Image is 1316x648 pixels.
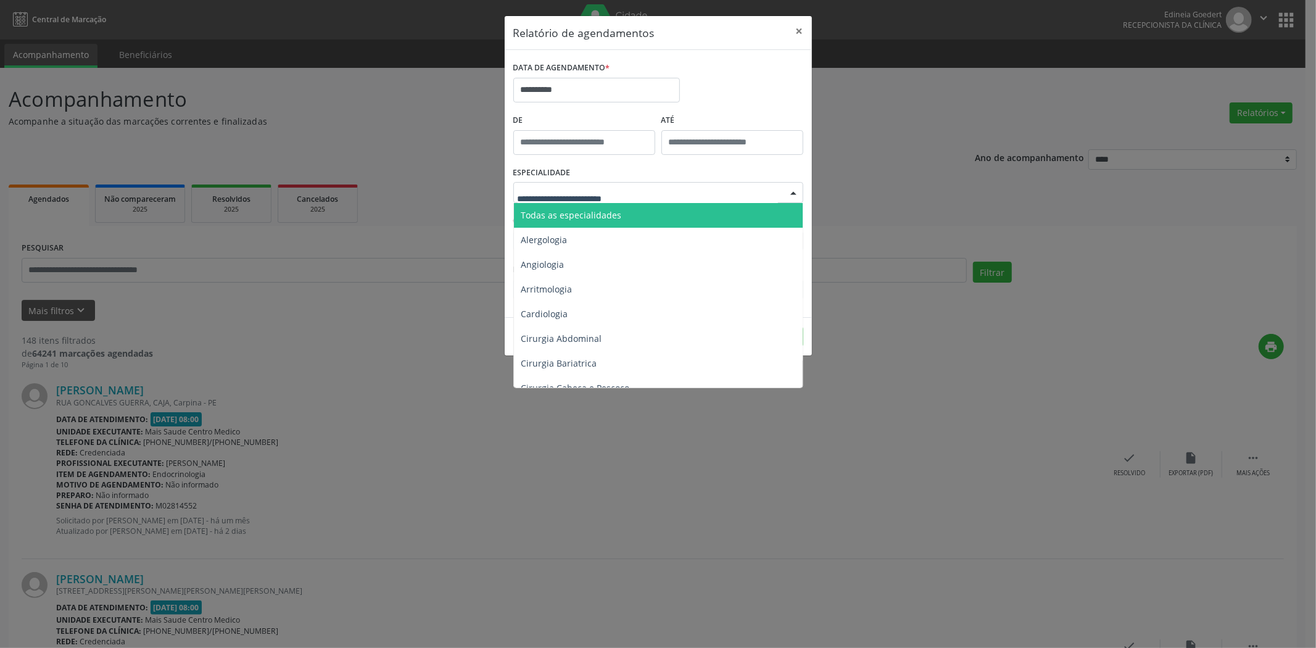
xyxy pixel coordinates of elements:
[521,357,597,369] span: Cirurgia Bariatrica
[513,59,610,78] label: DATA DE AGENDAMENTO
[521,259,565,270] span: Angiologia
[521,333,602,344] span: Cirurgia Abdominal
[521,209,622,221] span: Todas as especialidades
[521,308,568,320] span: Cardiologia
[521,382,630,394] span: Cirurgia Cabeça e Pescoço
[513,164,571,183] label: ESPECIALIDADE
[661,111,803,130] label: ATÉ
[521,283,573,295] span: Arritmologia
[787,16,812,46] button: Close
[513,111,655,130] label: De
[521,234,568,246] span: Alergologia
[513,25,655,41] h5: Relatório de agendamentos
